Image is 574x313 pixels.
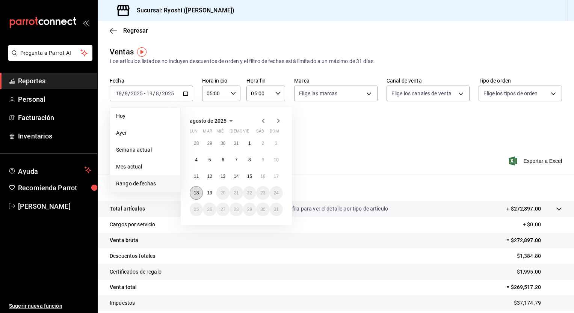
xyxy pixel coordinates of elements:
abbr: 30 de julio de 2025 [221,141,225,146]
button: 16 de agosto de 2025 [256,170,269,183]
button: Regresar [110,27,148,34]
button: 31 de julio de 2025 [230,137,243,150]
p: + $272,897.00 [506,205,541,213]
button: 4 de agosto de 2025 [190,153,203,167]
button: Tooltip marker [137,47,147,57]
label: Hora fin [246,78,285,83]
div: Los artículos listados no incluyen descuentos de orden y el filtro de fechas está limitado a un m... [110,57,562,65]
button: 27 de agosto de 2025 [216,203,230,216]
span: Sugerir nueva función [9,302,91,310]
p: - $37,174.79 [511,299,562,307]
button: 28 de julio de 2025 [190,137,203,150]
button: 17 de agosto de 2025 [270,170,283,183]
button: 15 de agosto de 2025 [243,170,256,183]
abbr: 10 de agosto de 2025 [274,157,279,163]
button: 29 de agosto de 2025 [243,203,256,216]
span: Hoy [116,112,174,120]
abbr: 25 de agosto de 2025 [194,207,199,212]
label: Fecha [110,78,193,83]
abbr: 2 de agosto de 2025 [261,141,264,146]
button: 8 de agosto de 2025 [243,153,256,167]
button: 21 de agosto de 2025 [230,186,243,200]
abbr: 19 de agosto de 2025 [207,190,212,196]
button: 24 de agosto de 2025 [270,186,283,200]
abbr: 7 de agosto de 2025 [235,157,238,163]
p: Venta bruta [110,236,138,244]
p: = $269,517.20 [506,283,562,291]
button: 28 de agosto de 2025 [230,203,243,216]
abbr: sábado [256,129,264,137]
button: 11 de agosto de 2025 [190,170,203,183]
button: 14 de agosto de 2025 [230,170,243,183]
button: 9 de agosto de 2025 [256,153,269,167]
p: + $0.00 [523,221,562,229]
abbr: 13 de agosto de 2025 [221,174,225,179]
abbr: miércoles [216,129,224,137]
button: 13 de agosto de 2025 [216,170,230,183]
span: Facturación [18,113,91,123]
span: / [153,90,155,96]
button: 10 de agosto de 2025 [270,153,283,167]
abbr: 17 de agosto de 2025 [274,174,279,179]
span: / [128,90,130,96]
abbr: 28 de agosto de 2025 [234,207,239,212]
span: Elige los tipos de orden [483,90,538,97]
span: Reportes [18,76,91,86]
abbr: jueves [230,129,274,137]
button: 12 de agosto de 2025 [203,170,216,183]
abbr: 18 de agosto de 2025 [194,190,199,196]
span: Inventarios [18,131,91,141]
input: -- [156,90,159,96]
abbr: 26 de agosto de 2025 [207,207,212,212]
abbr: 27 de agosto de 2025 [221,207,225,212]
abbr: 4 de agosto de 2025 [195,157,198,163]
button: 29 de julio de 2025 [203,137,216,150]
abbr: 22 de agosto de 2025 [247,190,252,196]
abbr: 29 de agosto de 2025 [247,207,252,212]
button: 22 de agosto de 2025 [243,186,256,200]
button: 20 de agosto de 2025 [216,186,230,200]
button: 23 de agosto de 2025 [256,186,269,200]
p: Da clic en la fila para ver el detalle por tipo de artículo [263,205,388,213]
abbr: 14 de agosto de 2025 [234,174,239,179]
button: agosto de 2025 [190,116,236,125]
p: Cargos por servicio [110,221,156,229]
button: open_drawer_menu [83,20,89,26]
abbr: 3 de agosto de 2025 [275,141,278,146]
button: 19 de agosto de 2025 [203,186,216,200]
button: 1 de agosto de 2025 [243,137,256,150]
label: Marca [294,78,378,83]
span: Ayer [116,129,174,137]
abbr: lunes [190,129,198,137]
abbr: 20 de agosto de 2025 [221,190,225,196]
button: 2 de agosto de 2025 [256,137,269,150]
abbr: 6 de agosto de 2025 [222,157,224,163]
span: Pregunta a Parrot AI [20,49,81,57]
p: Certificados de regalo [110,268,162,276]
button: 31 de agosto de 2025 [270,203,283,216]
abbr: 12 de agosto de 2025 [207,174,212,179]
input: ---- [130,90,143,96]
button: Pregunta a Parrot AI [8,45,92,61]
button: 30 de julio de 2025 [216,137,230,150]
button: 5 de agosto de 2025 [203,153,216,167]
p: Impuestos [110,299,135,307]
input: -- [146,90,153,96]
abbr: 31 de agosto de 2025 [274,207,279,212]
p: - $1,384.80 [514,252,562,260]
abbr: martes [203,129,212,137]
abbr: 16 de agosto de 2025 [260,174,265,179]
abbr: viernes [243,129,249,137]
p: = $272,897.00 [506,236,562,244]
p: - $1,995.00 [514,268,562,276]
button: 30 de agosto de 2025 [256,203,269,216]
span: / [159,90,162,96]
abbr: 21 de agosto de 2025 [234,190,239,196]
input: -- [124,90,128,96]
span: Mes actual [116,163,174,171]
abbr: 30 de agosto de 2025 [260,207,265,212]
abbr: 1 de agosto de 2025 [248,141,251,146]
button: Exportar a Excel [511,156,562,166]
abbr: 5 de agosto de 2025 [208,157,211,163]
